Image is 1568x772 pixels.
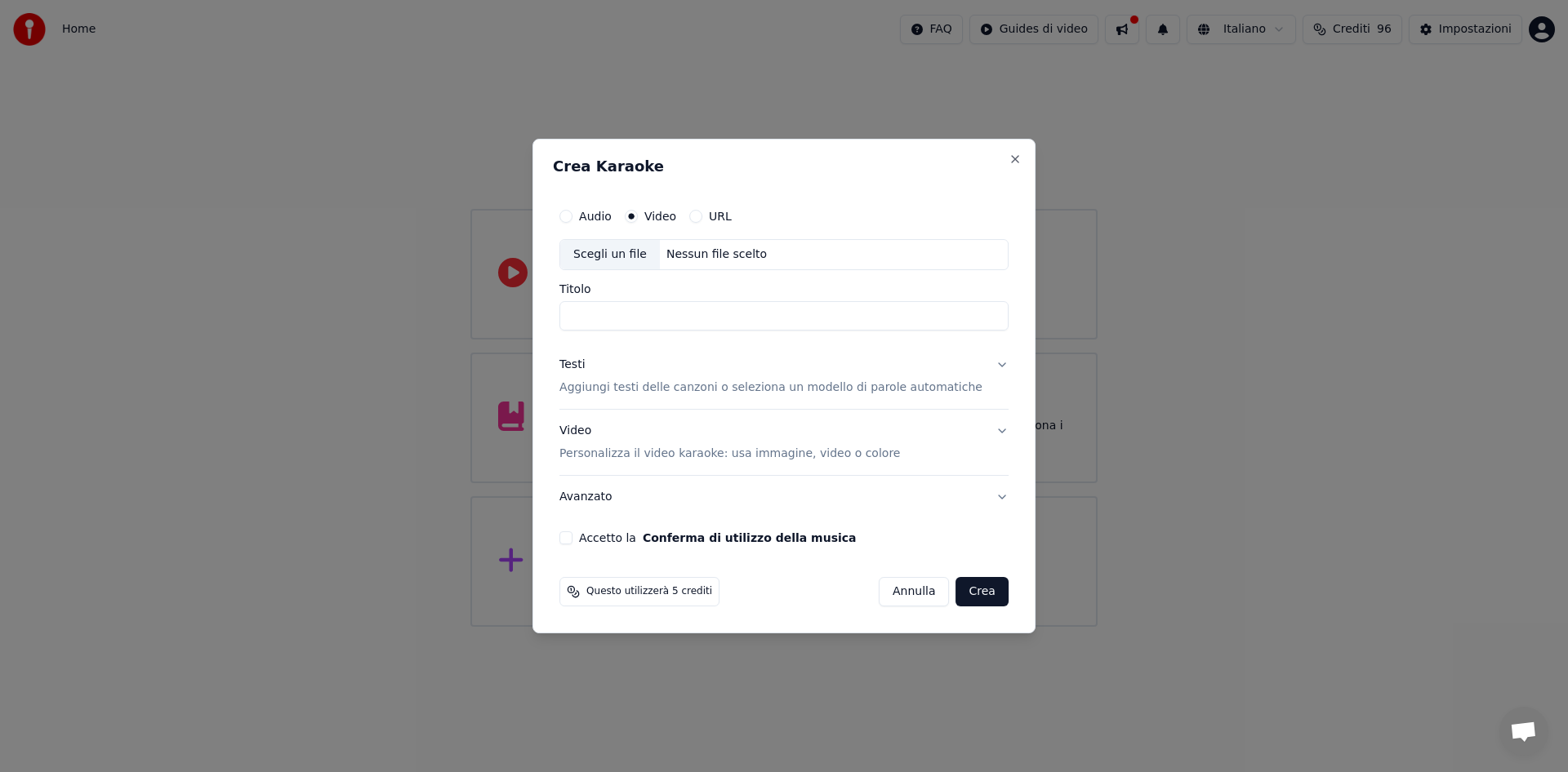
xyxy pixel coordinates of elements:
[560,240,660,269] div: Scegli un file
[709,211,732,222] label: URL
[579,211,612,222] label: Audio
[553,159,1015,174] h2: Crea Karaoke
[559,357,585,373] div: Testi
[559,379,982,396] p: Aggiungi testi delle canzoni o seleziona un modello di parole automatiche
[579,532,856,544] label: Accetto la
[559,446,900,462] p: Personalizza il video karaoke: usa immagine, video o colore
[956,577,1009,606] button: Crea
[559,423,900,462] div: Video
[660,246,773,263] div: Nessun file scelto
[559,476,1009,518] button: Avanzato
[559,410,1009,475] button: VideoPersonalizza il video karaoke: usa immagine, video o colore
[559,283,1009,295] label: Titolo
[559,344,1009,409] button: TestiAggiungi testi delle canzoni o seleziona un modello di parole automatiche
[879,577,950,606] button: Annulla
[643,532,857,544] button: Accetto la
[586,585,712,598] span: Questo utilizzerà 5 crediti
[644,211,676,222] label: Video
